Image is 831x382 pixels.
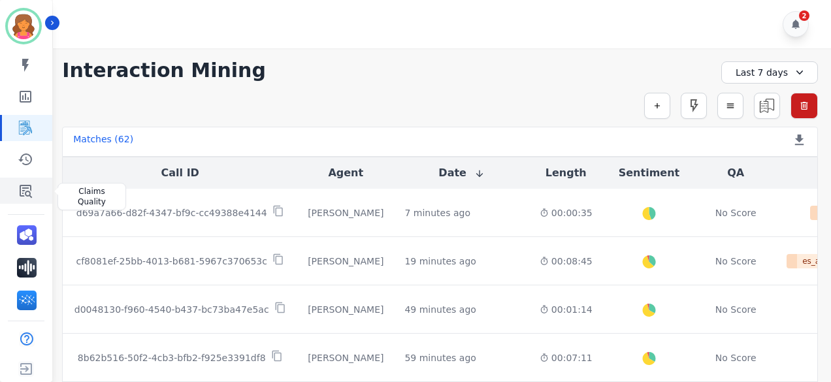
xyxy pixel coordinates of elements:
[619,165,679,181] button: Sentiment
[308,303,383,316] div: [PERSON_NAME]
[308,351,383,364] div: [PERSON_NAME]
[328,165,363,181] button: Agent
[540,303,593,316] div: 00:01:14
[404,255,476,268] div: 19 minutes ago
[74,303,269,316] p: d0048130-f960-4540-b437-bc73ba47e5ac
[404,303,476,316] div: 49 minutes ago
[308,255,383,268] div: [PERSON_NAME]
[715,206,757,219] div: No Score
[8,10,39,42] img: Bordered avatar
[76,206,267,219] p: d69a7a66-d82f-4347-bf9c-cc49388e4144
[727,165,744,181] button: QA
[540,351,593,364] div: 00:07:11
[715,255,757,268] div: No Score
[438,165,485,181] button: Date
[308,206,383,219] div: [PERSON_NAME]
[78,351,266,364] p: 8b62b516-50f2-4cb3-bfb2-f925e3391df8
[715,303,757,316] div: No Score
[715,351,757,364] div: No Score
[62,59,266,82] h1: Interaction Mining
[540,206,593,219] div: 00:00:35
[76,255,267,268] p: cf8081ef-25bb-4013-b681-5967c370653c
[404,351,476,364] div: 59 minutes ago
[404,206,470,219] div: 7 minutes ago
[546,165,587,181] button: Length
[799,10,809,21] div: 2
[161,165,199,181] button: Call ID
[540,255,593,268] div: 00:08:45
[721,61,818,84] div: Last 7 days
[73,133,133,151] div: Matches ( 62 )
